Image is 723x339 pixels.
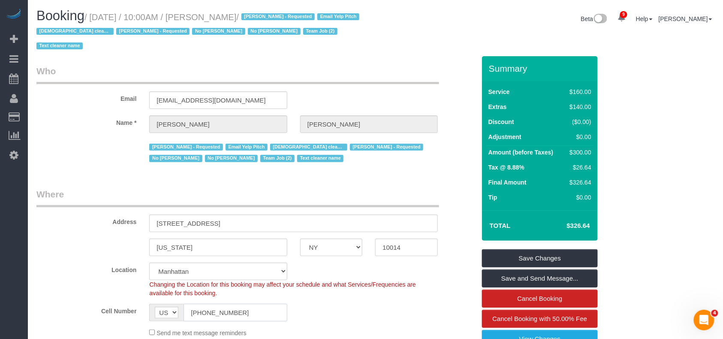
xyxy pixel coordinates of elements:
[192,28,245,35] span: No [PERSON_NAME]
[566,118,591,126] div: ($0.00)
[566,178,591,187] div: $326.64
[36,28,114,35] span: [DEMOGRAPHIC_DATA] cleaner only
[36,12,362,51] small: / [DATE] / 10:00AM / [PERSON_NAME]
[613,9,630,27] a: 9
[482,310,598,328] a: Cancel Booking with 50.00% Fee
[493,315,587,322] span: Cancel Booking with 50.00% Fee
[489,64,593,73] h3: Summary
[488,178,527,187] label: Final Amount
[593,14,607,25] img: New interface
[297,155,343,162] span: Text cleaner name
[30,91,143,103] label: Email
[488,118,514,126] label: Discount
[149,115,287,133] input: First Name
[488,103,507,111] label: Extras
[482,269,598,288] a: Save and Send Message...
[694,310,714,330] iframe: Intercom live chat
[184,304,287,321] input: Cell Number
[149,91,287,109] input: Email
[260,155,295,162] span: Team Job (2)
[36,65,439,84] legend: Who
[226,144,268,151] span: Email Yelp Pitch
[30,304,143,315] label: Cell Number
[488,133,521,141] label: Adjustment
[36,188,439,207] legend: Where
[488,193,497,202] label: Tip
[375,239,438,256] input: Zip Code
[30,115,143,127] label: Name *
[36,8,84,23] span: Booking
[488,163,524,172] label: Tax @ 8.88%
[5,9,22,21] img: Automaid Logo
[659,15,712,22] a: [PERSON_NAME]
[566,148,591,157] div: $300.00
[620,11,627,18] span: 9
[566,133,591,141] div: $0.00
[36,12,362,51] span: /
[581,15,608,22] a: Beta
[205,155,258,162] span: No [PERSON_NAME]
[488,148,553,157] label: Amount (before Taxes)
[270,144,347,151] span: [DEMOGRAPHIC_DATA] cleaner only
[149,155,202,162] span: No [PERSON_NAME]
[241,13,315,20] span: [PERSON_NAME] - Requested
[30,263,143,274] label: Location
[300,115,438,133] input: Last Name
[711,310,718,317] span: 4
[157,330,246,336] span: Send me text message reminders
[30,215,143,226] label: Address
[116,28,190,35] span: [PERSON_NAME] - Requested
[350,144,423,151] span: [PERSON_NAME] - Requested
[248,28,301,35] span: No [PERSON_NAME]
[490,222,511,229] strong: Total
[303,28,337,35] span: Team Job (2)
[566,163,591,172] div: $26.64
[636,15,653,22] a: Help
[317,13,359,20] span: Email Yelp Pitch
[566,88,591,96] div: $160.00
[36,42,83,49] span: Text cleaner name
[149,239,287,256] input: City
[149,281,416,297] span: Changing the Location for this booking may affect your schedule and what Services/Frequencies are...
[149,144,223,151] span: [PERSON_NAME] - Requested
[566,193,591,202] div: $0.00
[482,290,598,308] a: Cancel Booking
[482,249,598,267] a: Save Changes
[541,222,590,230] h4: $326.64
[566,103,591,111] div: $140.00
[488,88,510,96] label: Service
